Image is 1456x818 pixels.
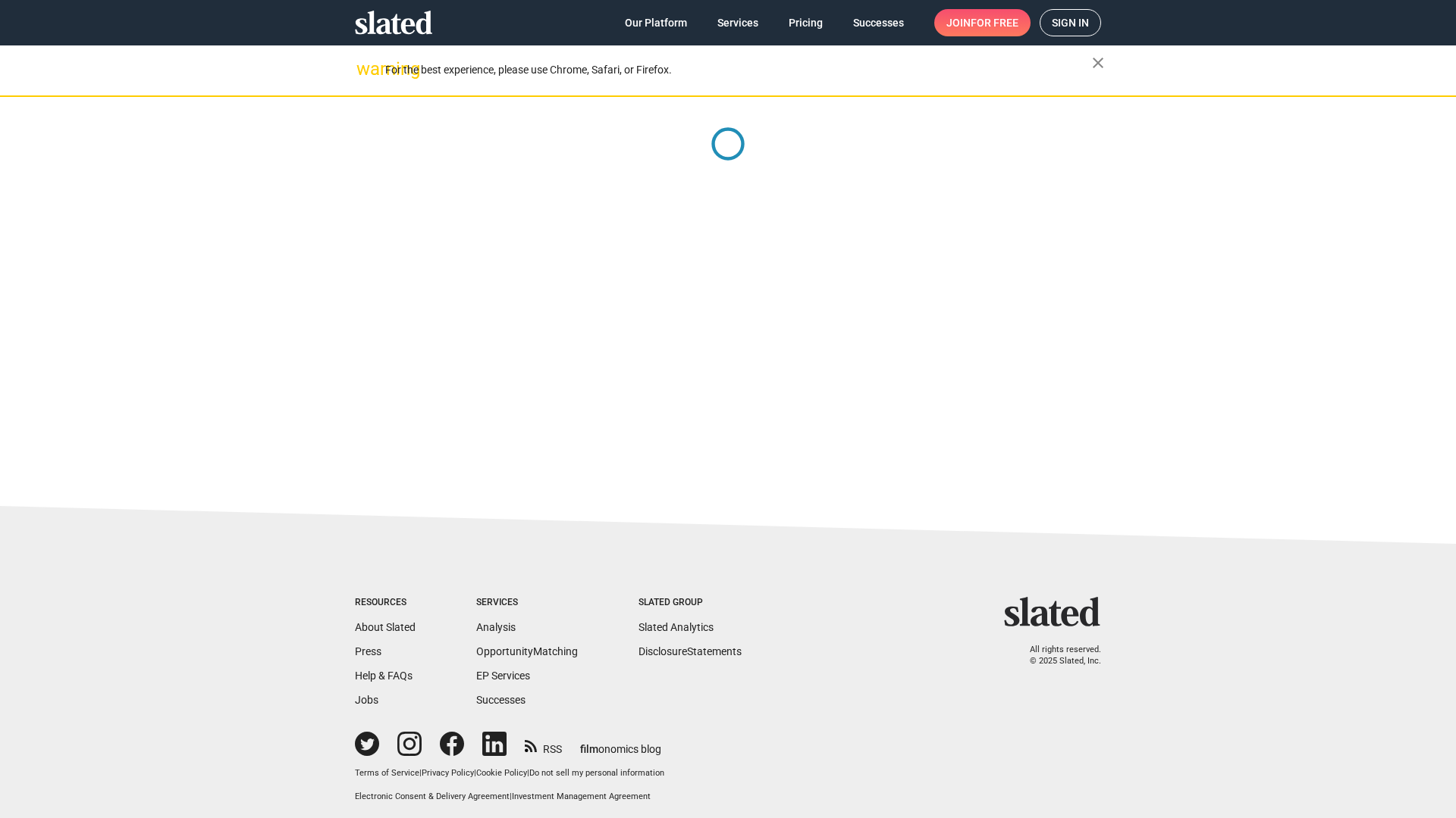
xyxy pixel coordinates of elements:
[356,60,375,78] mat-icon: warning
[639,597,742,609] div: Slated Group
[527,768,529,778] span: |
[355,670,413,682] a: Help & FAQs
[853,9,904,36] span: Successes
[580,743,598,755] span: film
[355,597,416,609] div: Resources
[355,621,416,633] a: About Slated
[476,768,527,778] a: Cookie Policy
[613,9,699,36] a: Our Platform
[422,768,474,778] a: Privacy Policy
[625,9,687,36] span: Our Platform
[705,9,770,36] a: Services
[510,791,512,801] span: |
[474,768,476,778] span: |
[355,645,381,657] a: Press
[476,597,578,609] div: Services
[639,645,742,657] a: DisclosureStatements
[841,9,916,36] a: Successes
[1089,54,1107,72] mat-icon: close
[946,9,1018,36] span: Join
[476,621,516,633] a: Analysis
[529,768,664,779] button: Do not sell my personal information
[512,791,651,801] a: Investment Management Agreement
[777,9,835,36] a: Pricing
[385,60,1092,80] div: For the best experience, please use Chrome, Safari, or Firefox.
[971,9,1018,36] span: for free
[355,791,510,801] a: Electronic Consent & Delivery Agreement
[476,645,578,657] a: OpportunityMatching
[717,9,758,36] span: Services
[789,9,823,36] span: Pricing
[580,730,661,757] a: filmonomics blog
[1014,645,1101,667] p: All rights reserved. © 2025 Slated, Inc.
[476,670,530,682] a: EP Services
[639,621,714,633] a: Slated Analytics
[419,768,422,778] span: |
[934,9,1031,36] a: Joinfor free
[1040,9,1101,36] a: Sign in
[476,694,526,706] a: Successes
[355,694,378,706] a: Jobs
[1052,10,1089,36] span: Sign in
[525,733,562,757] a: RSS
[355,768,419,778] a: Terms of Service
